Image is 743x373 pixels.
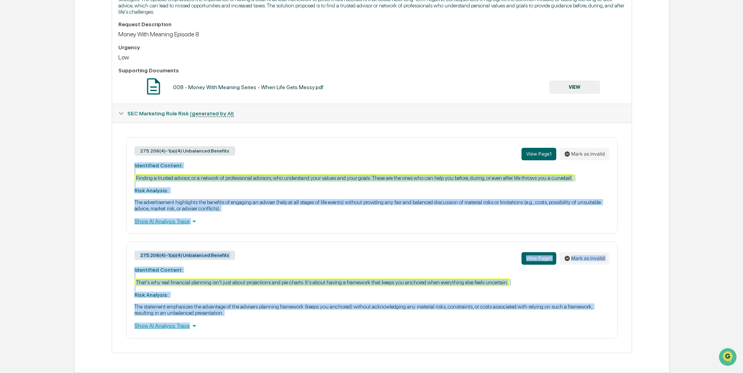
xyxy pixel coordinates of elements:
[27,68,99,74] div: We're available if you need us!
[127,110,234,117] span: SEC Marketing Rule Risk
[133,62,142,72] button: Start new chat
[20,36,129,44] input: Clear
[144,77,163,96] img: Document Icon
[118,21,625,27] div: Request Description
[118,67,625,74] div: Supporting Documents
[8,114,14,120] div: 🔎
[134,146,235,156] div: 275.206(4)-1(a)(4) Unbalanced Benefits
[549,81,600,94] button: VIEW
[134,199,609,212] p: The advertisement highlights the benefits of engaging an adviser (help at all stages of life even...
[57,99,63,106] div: 🗄️
[8,60,22,74] img: 1746055101610-c473b297-6a78-478c-a979-82029cc54cd1
[559,148,609,160] button: Mark as invalid
[8,16,142,29] p: How can we help?
[173,84,323,90] div: 008 - Money With Meaning Series - When Life Gets Messy.pdf
[118,44,625,50] div: Urgency
[134,303,609,316] p: The statement emphasizes the advantage of the advisers planning framework (keeps you anchored) wi...
[112,104,631,123] div: SEC Marketing Rule Risk (generated by AI)
[64,99,97,106] span: Attestations
[522,252,556,265] button: View Page1
[134,267,183,273] strong: Identified Content:
[134,162,183,169] strong: Identified Content:
[134,321,609,330] div: Show AI Analysis Trace
[16,113,49,121] span: Data Lookup
[134,292,168,298] strong: Risk Analysis:
[118,30,625,38] div: Money With Meaning Episode 8
[27,60,128,68] div: Start new chat
[559,252,609,265] button: Mark as invalid
[134,278,510,286] div: That's why real financial planning isn't just about projections and pie charts. It's about having...
[718,347,739,368] iframe: Open customer support
[522,148,556,160] button: View Page1
[54,95,100,109] a: 🗄️Attestations
[190,110,234,117] u: (generated by AI)
[8,99,14,106] div: 🖐️
[16,99,50,106] span: Preclearance
[5,95,54,109] a: 🖐️Preclearance
[78,133,95,138] span: Pylon
[118,54,625,61] div: Low
[134,217,609,226] div: Show AI Analysis Trace
[5,110,52,124] a: 🔎Data Lookup
[134,251,235,260] div: 275.206(4)-1(a)(4) Unbalanced Benefits
[134,187,168,194] strong: Risk Analysis:
[134,174,574,182] div: Finding a trusted advisor, or a network of professional advisors, who understand your values and ...
[55,132,95,138] a: Powered byPylon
